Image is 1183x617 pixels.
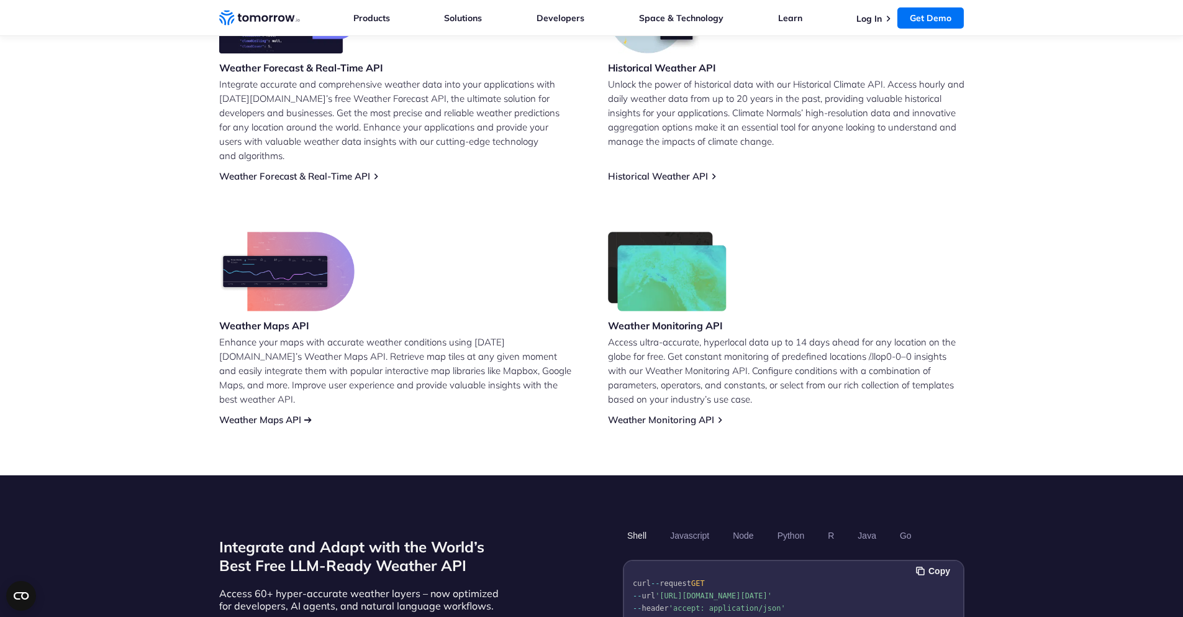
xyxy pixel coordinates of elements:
a: Weather Maps API [219,414,301,426]
button: Open CMP widget [6,581,36,611]
a: Historical Weather API [608,170,708,182]
span: header [641,604,668,613]
span: -- [633,604,641,613]
a: Log In [856,13,882,24]
a: Developers [537,12,584,24]
a: Get Demo [897,7,964,29]
a: Weather Monitoring API [608,414,714,426]
a: Weather Forecast & Real-Time API [219,170,370,182]
h2: Integrate and Adapt with the World’s Best Free LLM-Ready Weather API [219,537,505,575]
p: Access ultra-accurate, hyperlocal data up to 14 days ahead for any location on the globe for free... [608,335,964,406]
a: Home link [219,9,300,27]
button: Shell [623,525,651,546]
h3: Weather Forecast & Real-Time API [219,61,383,75]
button: Go [895,525,915,546]
span: 'accept: application/json' [668,604,785,613]
h3: Weather Monitoring API [608,319,727,332]
button: Javascript [666,525,714,546]
span: -- [633,592,641,600]
span: url [641,592,655,600]
span: GET [691,579,704,588]
span: -- [650,579,659,588]
button: Java [853,525,881,546]
a: Products [353,12,390,24]
p: Integrate accurate and comprehensive weather data into your applications with [DATE][DOMAIN_NAME]... [219,77,576,163]
span: curl [633,579,651,588]
p: Unlock the power of historical data with our Historical Climate API. Access hourly and daily weat... [608,77,964,149]
p: Access 60+ hyper-accurate weather layers – now optimized for developers, AI agents, and natural l... [219,587,505,612]
span: request [659,579,691,588]
a: Solutions [444,12,482,24]
span: '[URL][DOMAIN_NAME][DATE]' [655,592,772,600]
button: Node [728,525,758,546]
a: Space & Technology [639,12,723,24]
button: Copy [916,564,954,578]
a: Learn [778,12,802,24]
button: R [823,525,838,546]
p: Enhance your maps with accurate weather conditions using [DATE][DOMAIN_NAME]’s Weather Maps API. ... [219,335,576,406]
button: Python [773,525,809,546]
h3: Historical Weather API [608,61,716,75]
h3: Weather Maps API [219,319,355,332]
